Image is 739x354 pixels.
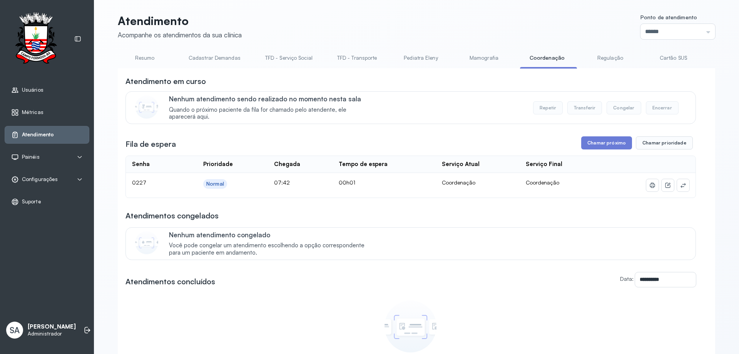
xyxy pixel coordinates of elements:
[11,131,83,139] a: Atendimento
[22,109,43,116] span: Métricas
[169,231,373,239] p: Nenhum atendimento congelado
[636,136,693,149] button: Chamar prioridade
[274,179,290,186] span: 07:42
[526,161,562,168] div: Serviço Final
[533,101,563,114] button: Repetir
[22,154,40,160] span: Painéis
[394,52,448,64] a: Pediatra Eleny
[22,87,43,93] span: Usuários
[125,210,219,221] h3: Atendimentos congelados
[28,331,76,337] p: Administrador
[8,12,64,66] img: Logotipo do estabelecimento
[646,52,700,64] a: Cartão SUS
[169,95,373,103] p: Nenhum atendimento sendo realizado no momento nesta sala
[526,179,559,186] span: Coordenação
[118,31,242,39] div: Acompanhe os atendimentos da sua clínica
[169,106,373,121] span: Quando o próximo paciente da fila for chamado pelo atendente, ele aparecerá aqui.
[132,161,150,168] div: Senha
[125,139,176,149] h3: Fila de espera
[125,76,206,87] h3: Atendimento em curso
[132,179,146,186] span: 0227
[457,52,511,64] a: Mamografia
[646,101,679,114] button: Encerrar
[11,86,83,94] a: Usuários
[607,101,641,114] button: Congelar
[257,52,320,64] a: TFD - Serviço Social
[385,300,436,352] img: Imagem de empty state
[640,14,697,20] span: Ponto de atendimento
[28,323,76,331] p: [PERSON_NAME]
[22,198,41,205] span: Suporte
[181,52,248,64] a: Cadastrar Demandas
[620,275,634,282] label: Data:
[206,181,224,187] div: Normal
[135,96,158,119] img: Imagem de CalloutCard
[22,131,54,138] span: Atendimento
[11,109,83,116] a: Métricas
[125,276,215,287] h3: Atendimentos concluídos
[520,52,574,64] a: Coordenação
[329,52,385,64] a: TFD - Transporte
[118,52,172,64] a: Resumo
[169,242,373,257] span: Você pode congelar um atendimento escolhendo a opção correspondente para um paciente em andamento.
[442,179,514,186] div: Coordenação
[135,231,158,254] img: Imagem de CalloutCard
[274,161,300,168] div: Chegada
[581,136,632,149] button: Chamar próximo
[442,161,480,168] div: Serviço Atual
[339,179,355,186] span: 00h01
[567,101,602,114] button: Transferir
[118,14,242,28] p: Atendimento
[339,161,388,168] div: Tempo de espera
[583,52,637,64] a: Regulação
[22,176,58,183] span: Configurações
[203,161,233,168] div: Prioridade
